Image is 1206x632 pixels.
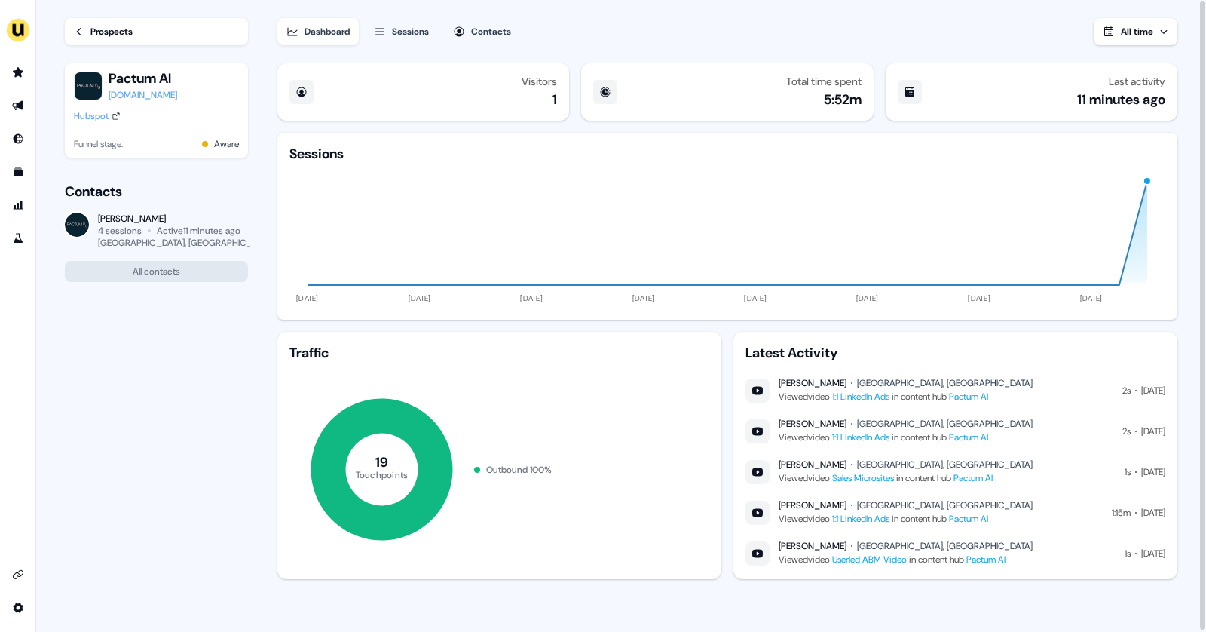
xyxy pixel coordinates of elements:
a: Go to attribution [6,193,30,217]
a: 1:1 LinkedIn Ads [832,431,889,443]
tspan: 19 [375,453,389,471]
button: Pactum AI [109,69,177,87]
a: Hubspot [74,109,121,124]
div: 11 minutes ago [1077,91,1165,109]
button: Sessions [365,18,438,45]
div: Traffic [289,344,709,362]
div: [DATE] [1141,546,1165,561]
div: 2s [1122,383,1131,398]
tspan: [DATE] [1080,293,1103,303]
tspan: [DATE] [968,293,990,303]
a: Go to integrations [6,563,30,587]
div: 1 [552,91,557,109]
div: [GEOGRAPHIC_DATA], [GEOGRAPHIC_DATA] [857,499,1033,511]
a: Sales Microsites [832,472,894,484]
div: [GEOGRAPHIC_DATA], [GEOGRAPHIC_DATA] [857,377,1033,389]
div: 5:52m [824,91,862,109]
div: Visitors [522,75,557,87]
a: [DOMAIN_NAME] [109,87,177,103]
span: All time [1121,26,1153,38]
div: [DATE] [1141,505,1165,520]
tspan: [DATE] [744,293,767,303]
tspan: [DATE] [632,293,655,303]
div: Contacts [65,183,248,201]
div: Latest Activity [745,344,1165,362]
tspan: [DATE] [520,293,543,303]
a: Pactum AI [949,513,988,525]
a: Pactum AI [966,554,1006,566]
span: Funnel stage: [74,137,123,152]
div: [PERSON_NAME] [779,418,846,430]
button: Dashboard [277,18,359,45]
div: [DATE] [1141,383,1165,398]
a: Go to outbound experience [6,94,30,118]
tspan: [DATE] [409,293,431,303]
div: Sessions [392,24,429,39]
a: Go to Inbound [6,127,30,151]
div: [PERSON_NAME] [779,459,846,471]
div: [DATE] [1141,465,1165,480]
button: All contacts [65,261,248,282]
a: Go to experiments [6,226,30,250]
button: All time [1094,18,1177,45]
a: Go to templates [6,160,30,184]
div: [GEOGRAPHIC_DATA], [GEOGRAPHIC_DATA] [857,540,1033,552]
div: 1s [1125,546,1131,561]
div: Last activity [1109,75,1165,87]
div: Viewed video in content hub [779,430,1033,445]
a: Prospects [65,18,248,45]
div: [GEOGRAPHIC_DATA], [GEOGRAPHIC_DATA] [857,418,1033,430]
div: Total time spent [786,75,862,87]
a: Userled ABM Video [832,554,907,566]
div: Dashboard [305,24,350,39]
a: Go to integrations [6,596,30,620]
div: 1:15m [1112,505,1131,520]
a: Go to prospects [6,60,30,84]
a: Pactum AI [949,431,988,443]
tspan: [DATE] [856,293,879,303]
a: 1:1 LinkedIn Ads [832,513,889,525]
button: Contacts [444,18,520,45]
div: Hubspot [74,109,109,124]
div: Contacts [471,24,511,39]
div: 1s [1125,465,1131,480]
tspan: Touchpoints [356,468,409,480]
div: Prospects [90,24,133,39]
div: [DATE] [1141,424,1165,439]
div: Viewed video in content hub [779,471,1033,486]
div: Viewed video in content hub [779,389,1033,404]
div: [PERSON_NAME] [779,499,846,511]
div: Outbound 100 % [486,462,552,477]
div: Sessions [289,145,344,163]
div: [PERSON_NAME] [98,213,248,225]
a: Pactum AI [953,472,993,484]
div: 4 sessions [98,225,142,237]
div: [PERSON_NAME] [779,540,846,552]
div: Viewed video in content hub [779,511,1033,526]
div: [PERSON_NAME] [779,377,846,389]
div: Active 11 minutes ago [157,225,240,237]
div: [GEOGRAPHIC_DATA], [GEOGRAPHIC_DATA] [857,459,1033,471]
div: Viewed video in content hub [779,552,1033,567]
a: 1:1 LinkedIn Ads [832,391,889,403]
div: 2s [1122,424,1131,439]
button: Aware [214,137,239,152]
div: [GEOGRAPHIC_DATA], [GEOGRAPHIC_DATA] [98,237,275,249]
a: Pactum AI [949,391,988,403]
tspan: [DATE] [296,293,319,303]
